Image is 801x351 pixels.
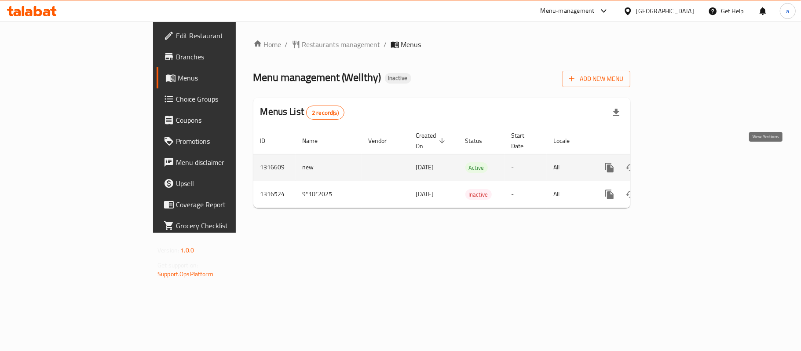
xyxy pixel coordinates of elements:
td: All [547,154,592,181]
a: Coupons [157,110,287,131]
div: Total records count [306,106,344,120]
span: [DATE] [416,161,434,173]
span: Active [465,163,488,173]
span: a [786,6,789,16]
a: Menus [157,67,287,88]
span: Menus [178,73,280,83]
span: Branches [176,51,280,62]
span: Menus [401,39,421,50]
span: Locale [554,135,582,146]
span: Name [303,135,329,146]
div: Menu-management [541,6,595,16]
div: Export file [606,102,627,123]
span: 1.0.0 [180,245,194,256]
span: Upsell [176,178,280,189]
button: more [599,184,620,205]
li: / [384,39,387,50]
span: Inactive [385,74,411,82]
a: Support.OpsPlatform [157,268,213,280]
a: Promotions [157,131,287,152]
button: Add New Menu [562,71,630,87]
div: Inactive [385,73,411,84]
td: - [505,181,547,208]
span: 2 record(s) [307,109,344,117]
a: Coverage Report [157,194,287,215]
a: Menu disclaimer [157,152,287,173]
td: All [547,181,592,208]
nav: breadcrumb [253,39,630,50]
span: Choice Groups [176,94,280,104]
span: Get support on: [157,260,198,271]
span: Start Date [512,130,536,151]
th: Actions [592,128,691,154]
span: Coupons [176,115,280,125]
span: Grocery Checklist [176,220,280,231]
span: Menu management ( Wellthy ) [253,67,381,87]
button: more [599,157,620,178]
span: Promotions [176,136,280,146]
td: - [505,154,547,181]
span: Created On [416,130,448,151]
td: new [296,154,362,181]
span: [DATE] [416,188,434,200]
span: Edit Restaurant [176,30,280,41]
span: ID [260,135,277,146]
div: [GEOGRAPHIC_DATA] [636,6,694,16]
button: Change Status [620,157,641,178]
a: Restaurants management [292,39,380,50]
button: Change Status [620,184,641,205]
span: Status [465,135,494,146]
a: Edit Restaurant [157,25,287,46]
span: Menu disclaimer [176,157,280,168]
div: Inactive [465,189,492,200]
a: Choice Groups [157,88,287,110]
span: Vendor [369,135,399,146]
span: Version: [157,245,179,256]
a: Upsell [157,173,287,194]
span: Coverage Report [176,199,280,210]
a: Grocery Checklist [157,215,287,236]
div: Active [465,162,488,173]
h2: Menus List [260,105,344,120]
span: Inactive [465,190,492,200]
span: Add New Menu [569,73,623,84]
span: Restaurants management [302,39,380,50]
table: enhanced table [253,128,691,208]
a: Branches [157,46,287,67]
